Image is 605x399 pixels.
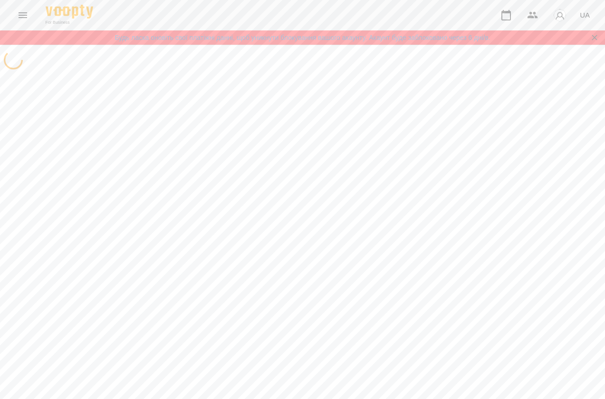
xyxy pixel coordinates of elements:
[46,19,93,26] span: For Business
[576,6,594,24] button: UA
[588,31,601,44] button: Закрити сповіщення
[11,4,34,27] button: Menu
[46,5,93,19] img: Voopty Logo
[580,10,590,20] span: UA
[553,9,567,22] img: avatar_s.png
[115,33,490,42] a: Будь ласка оновіть свої платіжні данні, щоб уникнути блокування вашого акаунту. Акаунт буде забло...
